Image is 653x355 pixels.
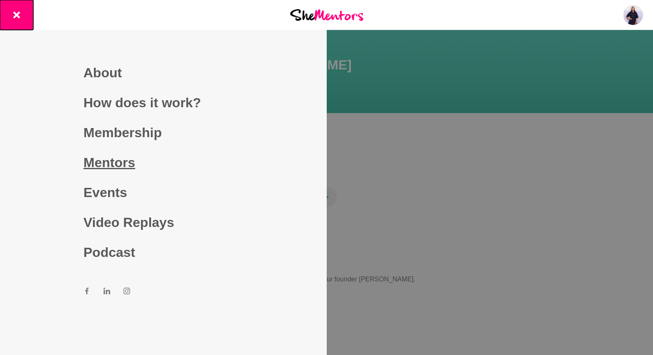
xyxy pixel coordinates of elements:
[290,9,363,20] img: She Mentors Logo
[123,287,130,297] a: Instagram
[103,287,110,297] a: LinkedIn
[84,58,243,88] a: About
[84,287,90,297] a: Facebook
[84,177,243,207] a: Events
[84,148,243,177] a: Mentors
[84,118,243,148] a: Membership
[84,88,243,118] a: How does it work?
[84,207,243,237] a: Video Replays
[84,237,243,267] a: Podcast
[623,5,643,25] img: Darby Lyndon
